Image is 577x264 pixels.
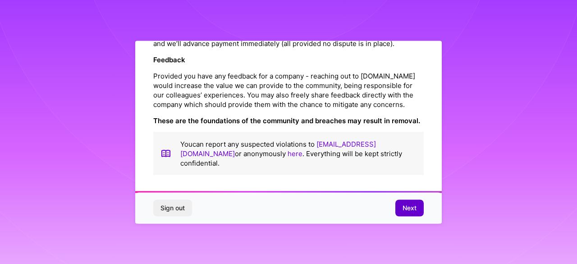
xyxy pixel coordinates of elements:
[160,204,185,213] span: Sign out
[153,200,192,216] button: Sign out
[153,116,420,125] strong: These are the foundations of the community and breaches may result in removal.
[153,71,424,109] p: Provided you have any feedback for a company - reaching out to [DOMAIN_NAME] would increase the v...
[395,200,424,216] button: Next
[180,139,376,157] a: [EMAIL_ADDRESS][DOMAIN_NAME]
[403,204,417,213] span: Next
[288,149,302,157] a: here
[180,139,417,167] p: You can report any suspected violations to or anonymously . Everything will be kept strictly conf...
[160,139,171,167] img: book icon
[153,55,185,64] strong: Feedback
